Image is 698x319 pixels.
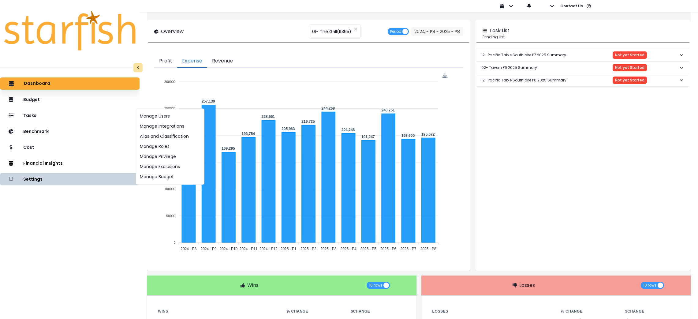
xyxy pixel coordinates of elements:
[620,308,685,315] th: $ Change
[643,282,657,289] span: 10 rows
[177,55,207,68] button: Expense
[259,247,278,251] tspan: 2024 - P12
[483,34,683,40] p: Pending List
[481,60,537,75] p: 02- Tavern P6 2025 Summary
[476,74,689,86] button: 12- Pacific Table Southlake P6 2025 SummaryNot yet Started
[360,247,376,251] tspan: 2025 - P5
[427,308,556,315] th: Losses
[481,73,566,88] p: 12- Pacific Table Southlake P6 2025 Summary
[489,27,510,34] p: Task List
[519,282,535,289] p: Losses
[390,28,401,35] span: Period
[321,247,337,251] tspan: 2025 - P3
[24,81,50,86] p: Dashboard
[300,247,316,251] tspan: 2025 - P2
[23,129,49,134] p: Benchmark
[312,25,351,38] span: 01- The Grill(R365)
[207,55,238,68] button: Revenue
[240,247,258,251] tspan: 2024 - P11
[181,247,197,251] tspan: 2024 - P8
[369,282,383,289] span: 10 rows
[411,27,463,36] button: 2024 - P8 ~ 2025 - P8
[136,152,204,162] button: Manage Privilege
[136,172,204,182] button: Manage Budget
[136,132,204,142] button: Alias and Classification
[442,73,448,78] img: Download Expense
[166,214,176,218] tspan: 50000
[346,308,410,315] th: $ Change
[354,26,357,32] button: Clear
[615,66,644,70] span: Not yet Started
[220,247,238,251] tspan: 2024 - P10
[282,308,346,315] th: % Change
[420,247,436,251] tspan: 2025 - P8
[136,142,204,152] button: Manage Roles
[476,62,689,74] button: 02- Tavern P6 2025 SummaryNot yet Started
[154,55,177,68] button: Profit
[23,97,40,102] p: Budget
[23,113,36,118] p: Tasks
[136,111,204,122] button: Manage Users
[380,247,396,251] tspan: 2025 - P6
[153,308,282,315] th: Wins
[401,247,416,251] tspan: 2025 - P7
[556,308,620,315] th: % Change
[481,47,566,63] p: 12- Pacific Table Southlake P7 2025 Summary
[615,53,644,57] span: Not yet Started
[164,80,176,84] tspan: 300000
[281,247,297,251] tspan: 2025 - P1
[615,78,644,82] span: Not yet Started
[136,122,204,132] button: Manage Integrations
[174,241,176,244] tspan: 0
[136,162,204,172] button: Manage Exclusions
[341,247,356,251] tspan: 2025 - P4
[161,28,184,35] p: Overview
[476,49,689,61] button: 12- Pacific Table Southlake P7 2025 SummaryNot yet Started
[442,73,448,78] div: Menu
[164,107,176,110] tspan: 250000
[354,27,357,31] svg: close
[201,247,217,251] tspan: 2024 - P9
[164,187,176,191] tspan: 100000
[23,145,34,150] p: Cost
[247,282,259,289] p: Wins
